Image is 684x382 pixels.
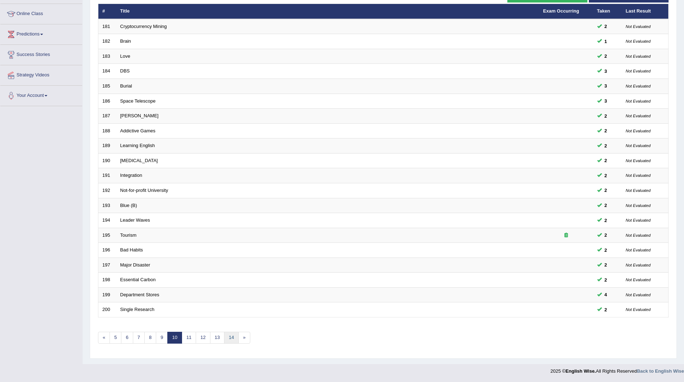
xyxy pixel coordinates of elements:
[120,38,131,44] a: Brain
[602,23,610,30] span: You can still take this question
[98,243,116,258] td: 196
[626,233,651,237] small: Not Evaluated
[602,157,610,164] span: You can still take this question
[602,187,610,194] span: You can still take this question
[196,332,210,344] a: 12
[238,332,250,344] a: »
[98,332,110,344] a: «
[602,291,610,298] span: You can still take this question
[626,54,651,58] small: Not Evaluated
[626,263,651,267] small: Not Evaluated
[98,79,116,94] td: 185
[0,45,82,63] a: Success Stories
[602,97,610,105] span: You can still take this question
[626,307,651,312] small: Not Evaluated
[98,228,116,243] td: 195
[626,203,651,208] small: Not Evaluated
[120,188,168,193] a: Not-for-profit University
[156,332,168,344] a: 9
[121,332,133,344] a: 6
[167,332,182,344] a: 10
[120,128,155,133] a: Addictive Games
[120,262,150,268] a: Major Disaster
[120,173,142,178] a: Integration
[120,83,132,89] a: Burial
[98,94,116,109] td: 186
[0,65,82,83] a: Strategy Videos
[224,332,238,344] a: 14
[120,143,155,148] a: Learning English
[120,292,159,297] a: Department Stores
[98,213,116,228] td: 194
[626,84,651,88] small: Not Evaluated
[543,232,589,239] div: Exam occurring question
[602,261,610,269] span: You can still take this question
[110,332,121,344] a: 5
[98,4,116,19] th: #
[550,364,684,374] div: 2025 © All Rights Reserved
[120,24,167,29] a: Cryptocurrency Mining
[593,4,622,19] th: Taken
[120,53,130,59] a: Love
[120,232,137,238] a: Tourism
[602,67,610,75] span: You can still take this question
[602,231,610,239] span: You can still take this question
[626,143,651,148] small: Not Evaluated
[626,159,651,163] small: Not Evaluated
[120,217,150,223] a: Leader Waves
[120,277,156,282] a: Essential Carbon
[626,173,651,178] small: Not Evaluated
[602,38,610,45] span: You can still take this question
[0,24,82,42] a: Predictions
[602,127,610,135] span: You can still take this question
[98,64,116,79] td: 184
[626,293,651,297] small: Not Evaluated
[98,19,116,34] td: 181
[637,368,684,374] a: Back to English Wise
[626,24,651,29] small: Not Evaluated
[210,332,224,344] a: 13
[98,273,116,288] td: 198
[602,306,610,313] span: You can still take this question
[133,332,145,344] a: 7
[98,109,116,124] td: 187
[98,302,116,317] td: 200
[626,278,651,282] small: Not Evaluated
[0,4,82,22] a: Online Class
[602,142,610,150] span: You can still take this question
[626,188,651,193] small: Not Evaluated
[626,129,651,133] small: Not Evaluated
[98,258,116,273] td: 197
[543,8,579,14] a: Exam Occurring
[98,287,116,302] td: 199
[626,114,651,118] small: Not Evaluated
[98,153,116,168] td: 190
[602,82,610,90] span: You can still take this question
[120,98,156,104] a: Space Telescope
[602,276,610,284] span: You can still take this question
[120,113,159,118] a: [PERSON_NAME]
[626,99,651,103] small: Not Evaluated
[98,49,116,64] td: 183
[602,217,610,224] span: You can still take this question
[116,4,539,19] th: Title
[182,332,196,344] a: 11
[626,248,651,252] small: Not Evaluated
[626,218,651,222] small: Not Evaluated
[602,52,610,60] span: You can still take this question
[626,69,651,73] small: Not Evaluated
[98,34,116,49] td: 182
[120,307,154,312] a: Single Research
[120,158,158,163] a: [MEDICAL_DATA]
[98,198,116,213] td: 193
[626,39,651,43] small: Not Evaluated
[602,112,610,120] span: You can still take this question
[120,203,137,208] a: Blue (B)
[602,246,610,254] span: You can still take this question
[566,368,596,374] strong: English Wise.
[622,4,669,19] th: Last Result
[98,168,116,183] td: 191
[120,68,130,74] a: DBS
[144,332,156,344] a: 8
